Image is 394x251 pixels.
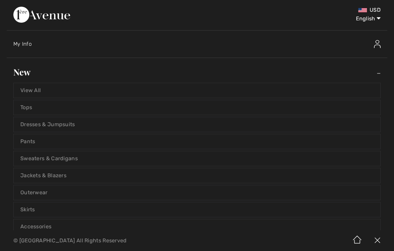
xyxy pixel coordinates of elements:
a: Outerwear [14,185,380,200]
img: Home [347,230,367,251]
div: USD [232,7,381,13]
img: 1ère Avenue [13,7,70,23]
a: Sweaters & Cardigans [14,151,380,166]
a: Dresses & Jumpsuits [14,117,380,132]
a: Skirts [14,202,380,217]
a: New [7,65,387,79]
span: My Info [13,41,32,47]
a: Pants [14,134,380,149]
a: Jackets & Blazers [14,168,380,183]
img: My Info [374,40,381,48]
a: Tops [14,100,380,115]
a: View All [14,83,380,98]
a: Accessories [14,219,380,234]
p: © [GEOGRAPHIC_DATA] All Rights Reserved [13,238,231,243]
img: X [367,230,387,251]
